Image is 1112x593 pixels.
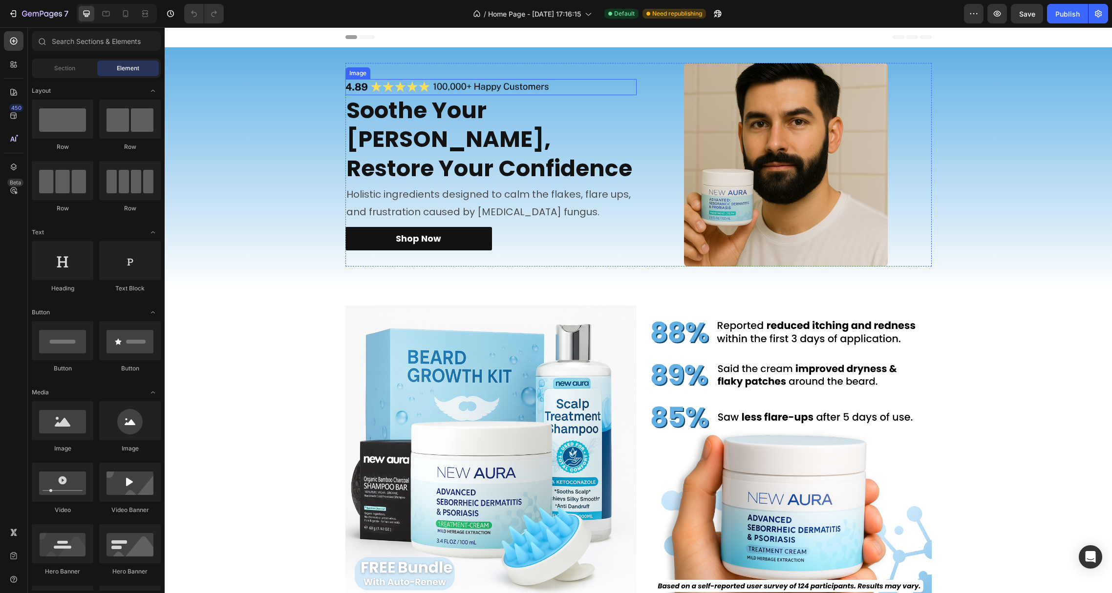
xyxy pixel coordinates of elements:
div: Video Banner [99,506,161,514]
div: Button [32,364,93,373]
span: Button [32,308,50,317]
span: Text [32,228,44,237]
div: Text Block [99,284,161,293]
div: Hero Banner [99,567,161,576]
div: Heading [32,284,93,293]
a: Shop Now [181,200,327,223]
div: Undo/Redo [184,4,224,23]
img: gempages_562294279301497736-e4741bb0-cd2d-44c5-9fd5-b57c5657e5eb.png [519,36,723,239]
h2: Soothe Your [PERSON_NAME], Restore Your Confidence [181,68,472,157]
span: Toggle open [145,385,161,400]
p: Holistic ingredients designed to calm the flakes, flare ups, and frustration caused by [MEDICAL_D... [182,158,471,193]
div: Button [99,364,161,373]
span: Element [117,64,139,73]
div: Open Intercom Messenger [1079,545,1102,569]
span: Layout [32,86,51,95]
input: Search Sections & Elements [32,31,161,51]
button: Publish [1047,4,1088,23]
span: Need republishing [652,9,702,18]
p: Shop Now [231,204,277,219]
div: Row [32,204,93,213]
div: Row [32,143,93,151]
p: 7 [64,8,68,20]
span: Default [614,9,635,18]
div: Image [99,444,161,453]
span: Toggle open [145,83,161,99]
button: Save [1011,4,1043,23]
img: gempages_562294279301497736-bb588b68-64cf-4cdb-80f2-a1630845fbc5.png [181,52,385,68]
div: 450 [9,104,23,112]
iframe: Design area [165,27,1112,593]
span: Section [54,64,75,73]
span: Toggle open [145,305,161,320]
div: Image [32,444,93,453]
div: Image [183,41,204,50]
div: Beta [7,179,23,186]
img: gempages_562294279301497736-b14471d1-75bb-464f-9c29-98e04fcae26a.png [476,278,767,569]
button: 7 [4,4,73,23]
span: Toggle open [145,225,161,240]
img: gempages_562294279301497736-d9f34599-8f90-48b7-8fca-b583bced2d4f.png [181,278,472,569]
div: Row [99,204,161,213]
span: Media [32,388,49,397]
div: Row [99,143,161,151]
div: Hero Banner [32,567,93,576]
div: Video [32,506,93,514]
span: Home Page - [DATE] 17:16:15 [488,9,581,19]
span: Save [1019,10,1035,18]
div: Publish [1055,9,1080,19]
span: / [484,9,486,19]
